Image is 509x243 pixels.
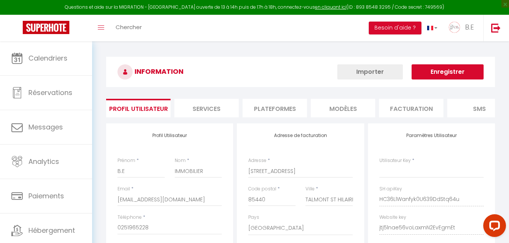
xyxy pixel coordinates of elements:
[379,214,406,221] label: Website key
[117,214,142,221] label: Téléphone
[248,133,352,138] h4: Adresse de facturation
[465,22,474,32] span: B.E
[443,15,483,41] a: ... B.E
[110,15,147,41] a: Chercher
[117,157,135,164] label: Prénom
[28,88,72,97] span: Réservations
[106,99,171,117] li: Profil Utilisateur
[311,99,375,117] li: MODÈLES
[174,99,239,117] li: Services
[28,191,64,201] span: Paiements
[379,133,484,138] h4: Paramètres Utilisateur
[243,99,307,117] li: Plateformes
[491,23,501,33] img: logout
[23,21,69,34] img: Super Booking
[248,157,266,164] label: Adresse
[412,64,484,79] button: Enregistrer
[379,99,443,117] li: Facturation
[337,64,403,79] button: Importer
[305,185,315,193] label: Ville
[28,226,75,235] span: Hébergement
[369,22,421,34] button: Besoin d'aide ?
[379,157,411,164] label: Utilisateur Key
[248,185,276,193] label: Code postal
[175,157,186,164] label: Nom
[117,133,222,138] h4: Profil Utilisateur
[379,185,402,193] label: SH apiKey
[28,157,59,166] span: Analytics
[477,211,509,243] iframe: LiveChat chat widget
[106,57,495,87] h3: INFORMATION
[28,53,67,63] span: Calendriers
[28,122,63,132] span: Messages
[248,214,259,221] label: Pays
[315,4,346,10] a: en cliquant ici
[449,22,460,33] img: ...
[116,23,142,31] span: Chercher
[117,185,130,193] label: Email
